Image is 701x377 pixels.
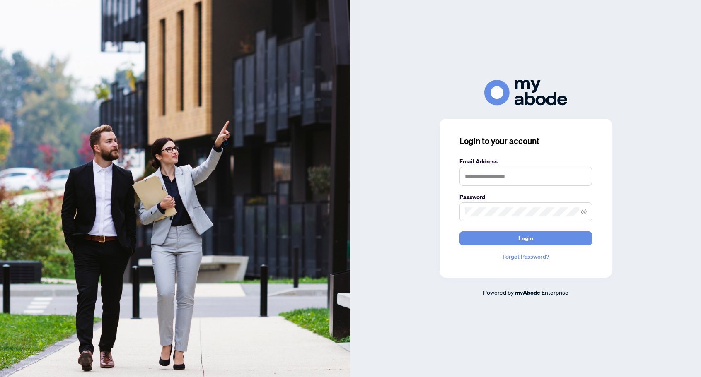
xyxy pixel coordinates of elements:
[459,231,592,245] button: Login
[459,192,592,202] label: Password
[459,252,592,261] a: Forgot Password?
[459,135,592,147] h3: Login to your account
[484,80,567,105] img: ma-logo
[459,157,592,166] label: Email Address
[541,288,568,296] span: Enterprise
[581,209,587,215] span: eye-invisible
[483,288,514,296] span: Powered by
[515,288,540,297] a: myAbode
[518,232,533,245] span: Login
